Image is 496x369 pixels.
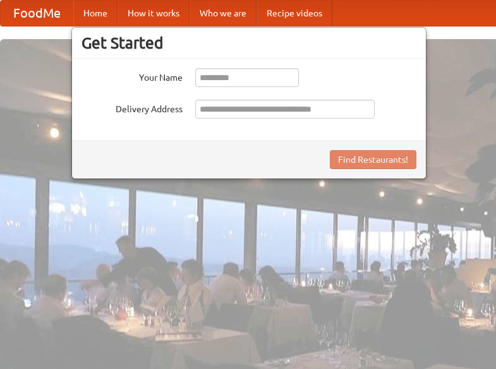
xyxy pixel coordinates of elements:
[82,68,183,84] label: Your Name
[73,1,118,26] a: Home
[82,33,416,52] h3: Get Started
[82,100,183,115] label: Delivery Address
[330,150,416,169] button: Find Restaurants!
[190,1,257,26] a: Who we are
[1,1,73,26] a: FoodMe
[118,1,190,26] a: How it works
[257,1,332,26] a: Recipe videos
